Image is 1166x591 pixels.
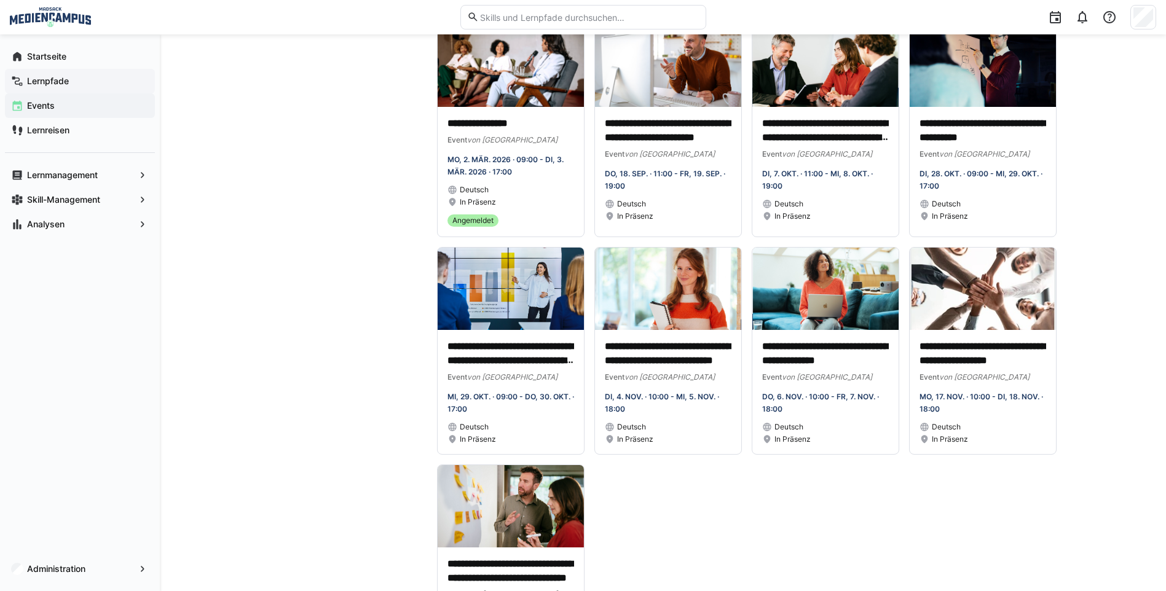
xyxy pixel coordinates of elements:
span: Deutsch [774,199,803,209]
span: In Präsenz [460,434,496,444]
img: image [595,248,741,330]
span: Mo, 2. Mär. 2026 · 09:00 - Di, 3. Mär. 2026 · 17:00 [447,155,564,176]
span: In Präsenz [774,211,811,221]
span: Deutsch [460,185,489,195]
span: Deutsch [460,422,489,432]
span: Di, 4. Nov. · 10:00 - Mi, 5. Nov. · 18:00 [605,392,719,413]
span: Event [447,135,467,144]
img: image [438,248,584,330]
img: image [438,465,584,547]
span: Event [920,149,939,159]
img: image [595,25,741,108]
span: von [GEOGRAPHIC_DATA] [939,372,1030,382]
span: Event [762,149,782,159]
span: In Präsenz [617,211,653,221]
input: Skills und Lernpfade durchsuchen… [479,12,699,23]
span: Do, 18. Sep. · 11:00 - Fr, 19. Sep. · 19:00 [605,169,725,190]
img: image [752,248,899,330]
span: In Präsenz [774,434,811,444]
span: Angemeldet [452,216,494,225]
span: von [GEOGRAPHIC_DATA] [624,372,715,382]
span: Deutsch [774,422,803,432]
span: von [GEOGRAPHIC_DATA] [467,372,557,382]
span: Event [447,372,467,382]
img: image [438,25,584,108]
img: image [910,25,1056,108]
span: von [GEOGRAPHIC_DATA] [467,135,557,144]
span: Mi, 29. Okt. · 09:00 - Do, 30. Okt. · 17:00 [447,392,574,413]
span: Deutsch [617,422,646,432]
span: Di, 7. Okt. · 11:00 - Mi, 8. Okt. · 19:00 [762,169,873,190]
img: image [910,248,1056,330]
span: Event [605,372,624,382]
span: In Präsenz [932,434,968,444]
span: Deutsch [617,199,646,209]
span: Do, 6. Nov. · 10:00 - Fr, 7. Nov. · 18:00 [762,392,879,413]
span: Mo, 17. Nov. · 10:00 - Di, 18. Nov. · 18:00 [920,392,1043,413]
span: Deutsch [932,422,961,432]
span: Event [920,372,939,382]
span: Event [762,372,782,382]
span: Di, 28. Okt. · 09:00 - Mi, 29. Okt. · 17:00 [920,169,1042,190]
span: von [GEOGRAPHIC_DATA] [624,149,715,159]
span: In Präsenz [460,197,496,207]
span: Event [605,149,624,159]
span: In Präsenz [617,434,653,444]
span: von [GEOGRAPHIC_DATA] [782,149,872,159]
span: von [GEOGRAPHIC_DATA] [939,149,1030,159]
span: Deutsch [932,199,961,209]
span: von [GEOGRAPHIC_DATA] [782,372,872,382]
span: In Präsenz [932,211,968,221]
img: image [752,25,899,108]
